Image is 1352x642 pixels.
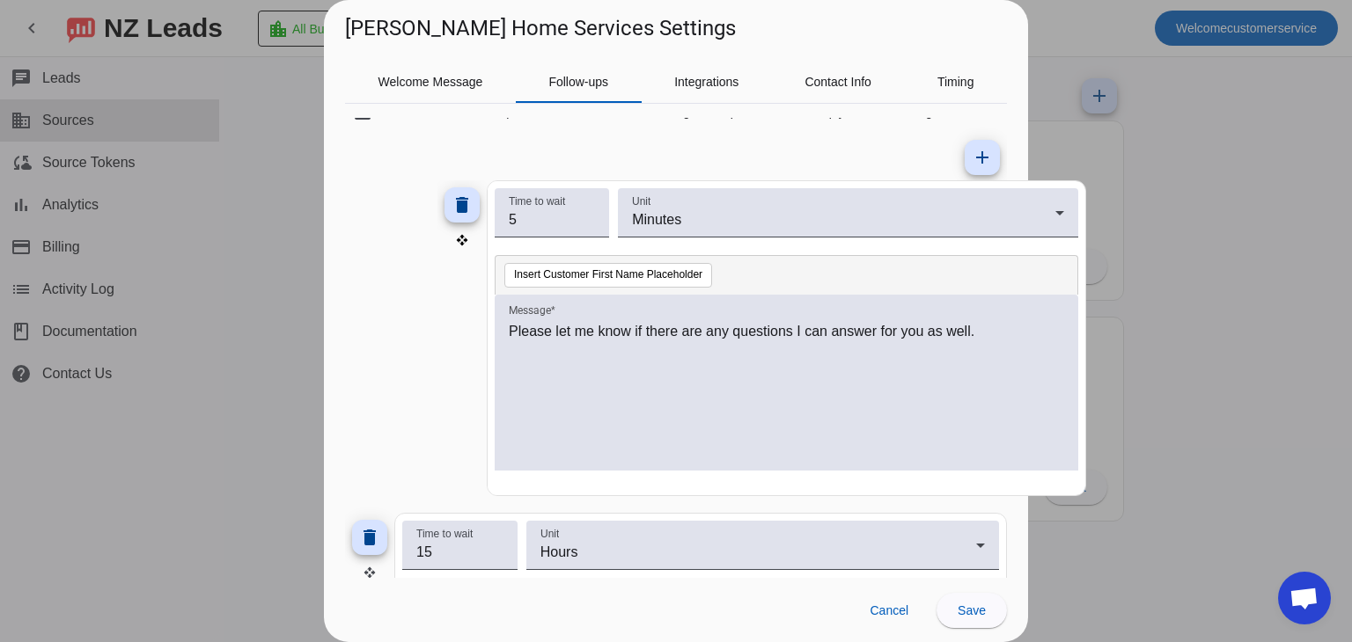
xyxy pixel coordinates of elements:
[1278,572,1331,624] div: Open chat
[805,76,871,88] span: Contact Info
[674,76,738,88] span: Integrations
[856,593,922,628] button: Cancel
[359,527,380,548] mat-icon: delete
[937,593,1007,628] button: Save
[870,603,908,617] span: Cancel
[972,147,993,168] mat-icon: add
[345,14,736,42] h1: [PERSON_NAME] Home Services Settings
[378,76,483,88] span: Welcome Message
[540,528,559,539] mat-label: Unit
[937,76,974,88] span: Timing
[540,544,578,559] span: Hours
[416,528,473,539] mat-label: Time to wait
[958,603,986,617] span: Save
[548,76,608,88] span: Follow-ups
